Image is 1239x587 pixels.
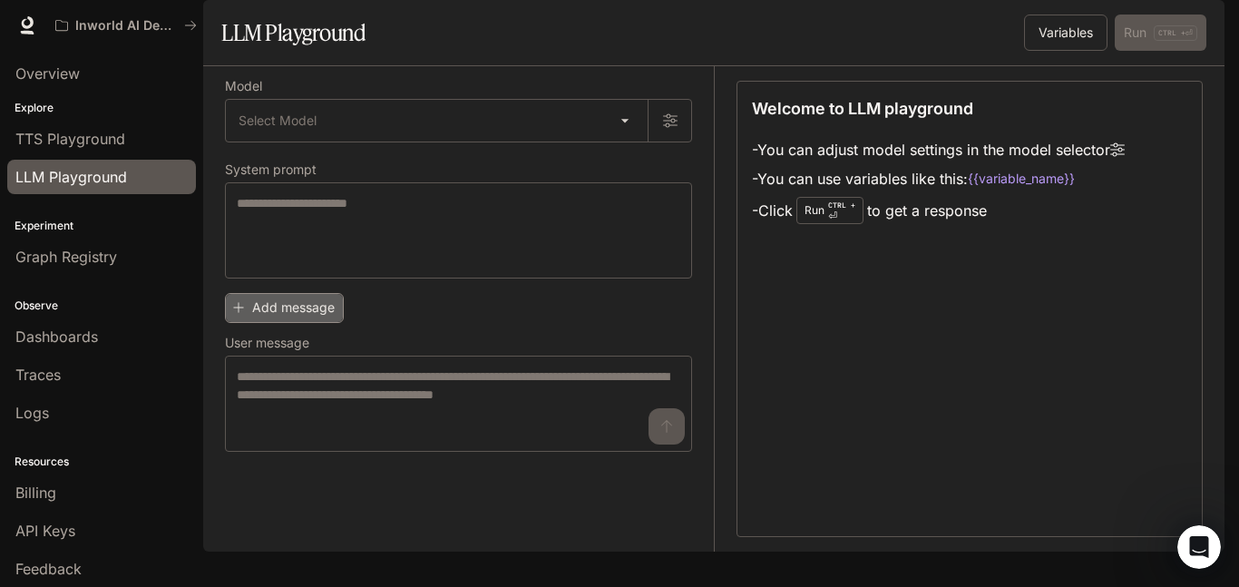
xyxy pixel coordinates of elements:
p: User message [225,337,309,349]
iframe: Intercom live chat [1177,525,1221,569]
p: System prompt [225,163,317,176]
li: - You can use variables like this: [752,164,1125,193]
p: Welcome to LLM playground [752,96,973,121]
button: Variables [1024,15,1107,51]
h1: LLM Playground [221,15,366,51]
button: Add message [225,293,344,323]
button: All workspaces [47,7,205,44]
div: Run [796,197,863,224]
p: CTRL + [828,200,855,210]
p: Model [225,80,262,93]
li: - Click to get a response [752,193,1125,228]
span: Select Model [239,112,317,130]
div: Select Model [226,100,648,142]
li: - You can adjust model settings in the model selector [752,135,1125,164]
code: {{variable_name}} [968,170,1075,188]
p: Inworld AI Demos [75,18,177,34]
p: ⏎ [828,200,855,221]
